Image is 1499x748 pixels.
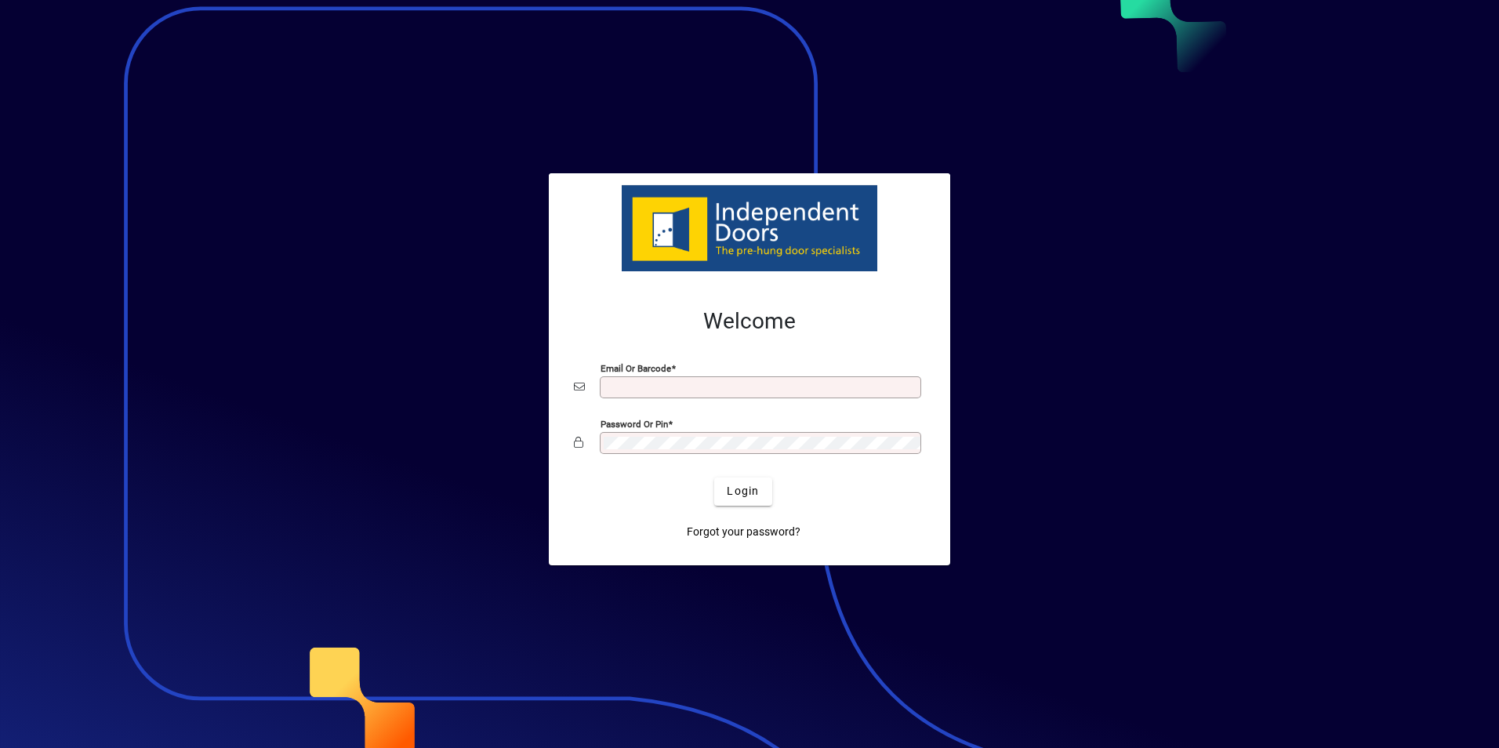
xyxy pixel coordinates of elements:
h2: Welcome [574,308,925,335]
mat-label: Password or Pin [601,418,668,429]
span: Login [727,483,759,499]
a: Forgot your password? [681,518,807,546]
mat-label: Email or Barcode [601,362,671,373]
span: Forgot your password? [687,524,800,540]
button: Login [714,477,771,506]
